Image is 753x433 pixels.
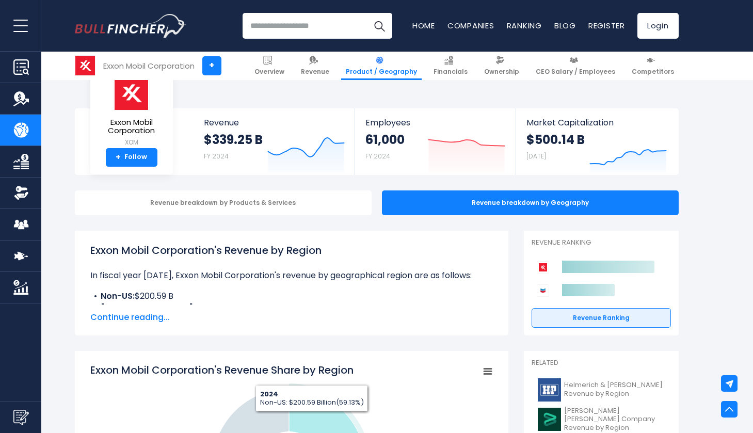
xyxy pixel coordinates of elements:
[90,311,493,324] span: Continue reading...
[365,118,505,127] span: Employees
[532,359,671,367] p: Related
[382,190,679,215] div: Revenue breakdown by Geography
[75,14,186,38] img: Bullfincher logo
[538,378,561,402] img: HP logo
[254,68,284,76] span: Overview
[532,376,671,404] a: Helmerich & [PERSON_NAME] Revenue by Region
[627,52,679,80] a: Competitors
[564,381,665,398] span: Helmerich & [PERSON_NAME] Revenue by Region
[75,14,186,38] a: Go to homepage
[429,52,472,80] a: Financials
[250,52,289,80] a: Overview
[554,20,576,31] a: Blog
[526,152,546,161] small: [DATE]
[341,52,422,80] a: Product / Geography
[484,68,519,76] span: Ownership
[75,190,372,215] div: Revenue breakdown by Products & Services
[526,132,585,148] strong: $500.14 B
[103,60,195,72] div: Exxon Mobil Corporation
[204,118,345,127] span: Revenue
[204,132,263,148] strong: $339.25 B
[106,148,157,167] a: +Follow
[532,308,671,328] a: Revenue Ranking
[531,52,620,80] a: CEO Salary / Employees
[99,118,165,135] span: Exxon Mobil Corporation
[516,108,677,175] a: Market Capitalization $500.14 B [DATE]
[366,13,392,39] button: Search
[13,185,29,201] img: Ownership
[301,68,329,76] span: Revenue
[412,20,435,31] a: Home
[194,108,355,175] a: Revenue $339.25 B FY 2024
[116,153,121,162] strong: +
[75,56,95,75] img: XOM logo
[447,20,494,31] a: Companies
[365,132,405,148] strong: 61,000
[101,302,195,314] b: [GEOGRAPHIC_DATA]:
[90,302,493,315] li: $138.66 B
[564,407,665,433] span: [PERSON_NAME] [PERSON_NAME] Company Revenue by Region
[537,284,549,297] img: Chevron Corporation competitors logo
[537,261,549,274] img: Exxon Mobil Corporation competitors logo
[90,363,354,377] tspan: Exxon Mobil Corporation's Revenue Share by Region
[507,20,542,31] a: Ranking
[98,75,165,148] a: Exxon Mobil Corporation XOM
[479,52,524,80] a: Ownership
[637,13,679,39] a: Login
[90,290,493,302] li: $200.59 B
[536,68,615,76] span: CEO Salary / Employees
[632,68,674,76] span: Competitors
[526,118,667,127] span: Market Capitalization
[99,138,165,147] small: XOM
[90,243,493,258] h1: Exxon Mobil Corporation's Revenue by Region
[346,68,417,76] span: Product / Geography
[355,108,516,175] a: Employees 61,000 FY 2024
[101,290,135,302] b: Non-US:
[296,52,334,80] a: Revenue
[532,238,671,247] p: Revenue Ranking
[114,76,150,110] img: XOM logo
[365,152,390,161] small: FY 2024
[90,269,493,282] p: In fiscal year [DATE], Exxon Mobil Corporation's revenue by geographical region are as follows:
[202,56,221,75] a: +
[588,20,625,31] a: Register
[434,68,468,76] span: Financials
[204,152,229,161] small: FY 2024
[538,408,561,431] img: BKR logo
